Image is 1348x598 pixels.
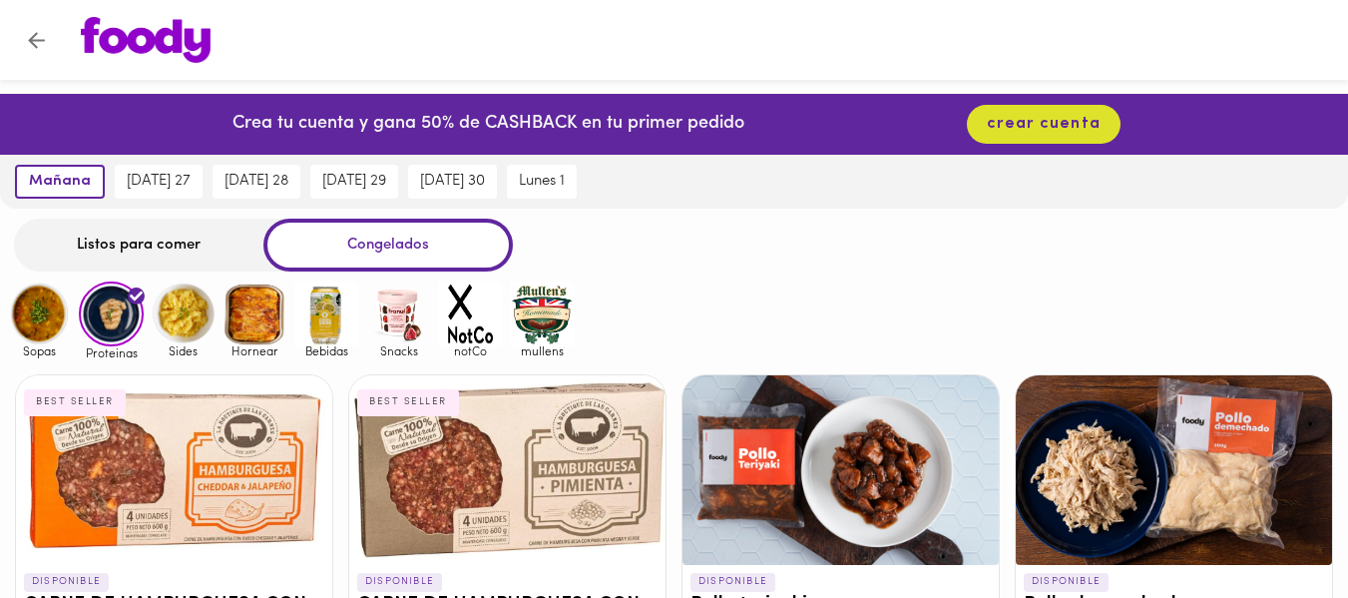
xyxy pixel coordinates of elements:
button: [DATE] 28 [213,165,300,199]
button: [DATE] 30 [408,165,497,199]
button: mañana [15,165,105,199]
button: lunes 1 [507,165,577,199]
span: [DATE] 28 [225,173,288,191]
span: Snacks [366,344,431,357]
span: [DATE] 29 [322,173,386,191]
span: Bebidas [294,344,359,357]
img: Snacks [366,282,431,346]
div: CARNE DE HAMBURGUESA CON PIMIENTA NEGRA Y VERDE [349,375,666,565]
button: [DATE] 27 [115,165,203,199]
p: DISPONIBLE [690,573,775,591]
span: crear cuenta [987,115,1101,134]
button: [DATE] 29 [310,165,398,199]
button: Volver [12,16,61,65]
span: Sides [151,344,216,357]
p: DISPONIBLE [1024,573,1109,591]
span: [DATE] 27 [127,173,191,191]
div: Pollo desmechado [1016,375,1332,565]
img: Sides [151,282,216,346]
div: Pollo teriyaki [682,375,999,565]
img: Proteinas [79,282,144,346]
span: Sopas [7,344,72,357]
p: DISPONIBLE [24,573,109,591]
span: [DATE] 30 [420,173,485,191]
span: Hornear [223,344,287,357]
button: crear cuenta [967,105,1121,144]
img: Sopas [7,282,72,346]
div: BEST SELLER [24,389,126,415]
img: mullens [510,282,575,346]
span: mullens [510,344,575,357]
img: Bebidas [294,282,359,346]
div: CARNE DE HAMBURGUESA CON QUESO CHEDDAR Y JALAPEÑOS [16,375,332,565]
iframe: Messagebird Livechat Widget [1232,482,1328,578]
span: lunes 1 [519,173,565,191]
span: Proteinas [79,346,144,359]
div: BEST SELLER [357,389,459,415]
img: notCo [438,282,503,346]
p: Crea tu cuenta y gana 50% de CASHBACK en tu primer pedido [232,112,744,138]
img: Hornear [223,282,287,346]
span: mañana [29,173,91,191]
p: DISPONIBLE [357,573,442,591]
img: logo.png [81,17,211,63]
div: Listos para comer [14,219,263,272]
span: notCo [438,344,503,357]
div: Congelados [263,219,513,272]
